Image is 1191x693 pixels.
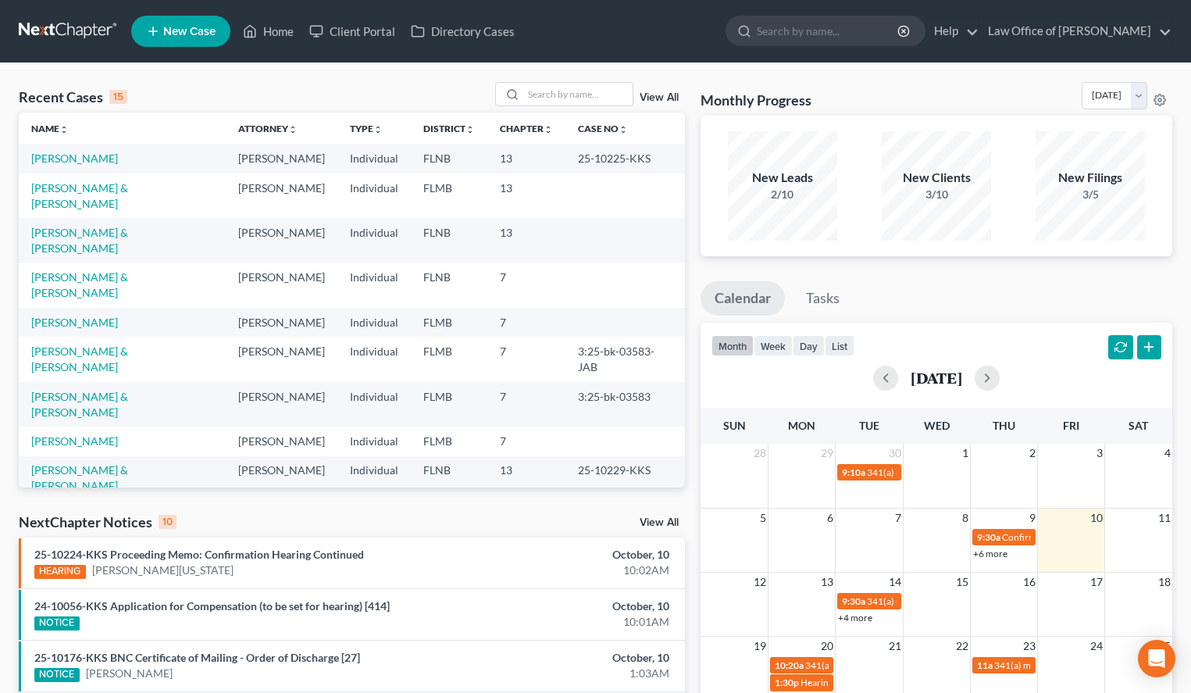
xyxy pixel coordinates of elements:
td: Individual [337,308,411,337]
div: New Clients [882,169,991,187]
td: 3:25-bk-03583 [565,382,685,427]
td: FLNB [411,456,487,501]
input: Search by name... [523,83,633,105]
td: 13 [487,218,565,263]
button: week [754,335,793,356]
span: 15 [954,573,970,591]
div: 10:01AM [468,614,669,630]
a: [PERSON_NAME] [31,434,118,448]
td: FLMB [411,382,487,427]
a: Help [926,17,979,45]
span: New Case [163,26,216,38]
span: 341(a) meeting of creditors for [PERSON_NAME] [867,595,1067,607]
td: 7 [487,427,565,455]
td: FLMB [411,427,487,455]
span: 12 [752,573,768,591]
td: Individual [337,144,411,173]
span: 8 [961,509,970,527]
span: Sun [723,419,746,432]
span: 30 [887,444,903,463]
td: FLMB [411,337,487,381]
i: unfold_more [288,125,298,134]
td: 13 [487,144,565,173]
a: +6 more [973,548,1007,559]
a: [PERSON_NAME] & [PERSON_NAME] [31,181,128,210]
td: FLMB [411,308,487,337]
td: Individual [337,337,411,381]
div: 1:03AM [468,666,669,681]
a: View All [640,517,679,528]
span: 341(a) meeting for [PERSON_NAME] [867,466,1018,478]
span: 9:10a [842,466,865,478]
div: 10 [159,515,177,529]
a: [PERSON_NAME][US_STATE] [92,563,234,578]
a: Chapterunfold_more [500,123,553,134]
td: [PERSON_NAME] [226,427,337,455]
span: 5 [758,509,768,527]
div: 2/10 [728,187,837,202]
a: 25-10176-KKS BNC Certificate of Mailing - Order of Discharge [27] [34,651,360,664]
td: FLNB [411,144,487,173]
span: 4 [1163,444,1172,463]
div: New Leads [728,169,837,187]
td: 7 [487,308,565,337]
td: [PERSON_NAME] [226,218,337,263]
span: 341(a) meeting for [PERSON_NAME] [805,659,956,671]
div: October, 10 [468,598,669,614]
span: 7 [893,509,903,527]
a: Tasks [792,281,854,316]
i: unfold_more [373,125,383,134]
a: View All [640,92,679,103]
a: Calendar [701,281,785,316]
span: 16 [1022,573,1037,591]
span: Sat [1129,419,1148,432]
button: day [793,335,825,356]
span: 22 [954,637,970,655]
td: 7 [487,263,565,308]
td: 7 [487,382,565,427]
div: 15 [109,90,127,104]
div: NextChapter Notices [19,513,177,531]
span: 11a [977,659,993,671]
h2: [DATE] [911,370,962,386]
span: 1:30p [775,677,799,688]
i: unfold_more [544,125,553,134]
td: [PERSON_NAME] [226,263,337,308]
a: Nameunfold_more [31,123,69,134]
button: month [711,335,754,356]
i: unfold_more [619,125,628,134]
span: 13 [819,573,835,591]
td: [PERSON_NAME] [226,456,337,501]
div: Open Intercom Messenger [1138,640,1175,677]
div: October, 10 [468,547,669,563]
a: [PERSON_NAME] & [PERSON_NAME] [31,270,128,299]
a: [PERSON_NAME] [31,152,118,165]
span: Wed [924,419,950,432]
span: 1 [961,444,970,463]
span: 3 [1095,444,1104,463]
td: [PERSON_NAME] [226,382,337,427]
i: unfold_more [59,125,69,134]
span: 10 [1089,509,1104,527]
td: 13 [487,456,565,501]
a: [PERSON_NAME] [86,666,173,681]
div: HEARING [34,565,86,579]
span: 17 [1089,573,1104,591]
a: 25-10224-KKS Proceeding Memo: Confirmation Hearing Continued [34,548,364,561]
div: Recent Cases [19,88,127,106]
h3: Monthly Progress [701,91,811,109]
td: FLNB [411,263,487,308]
td: 13 [487,173,565,218]
a: Law Office of [PERSON_NAME] [980,17,1171,45]
span: 14 [887,573,903,591]
div: NOTICE [34,668,80,682]
a: Case Nounfold_more [578,123,628,134]
span: 20 [819,637,835,655]
td: FLMB [411,173,487,218]
span: Confirmation hearing for [PERSON_NAME] [1002,531,1179,543]
span: 9 [1028,509,1037,527]
span: 10:20a [775,659,804,671]
button: list [825,335,854,356]
input: Search by name... [757,16,900,45]
span: 25 [1157,637,1172,655]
